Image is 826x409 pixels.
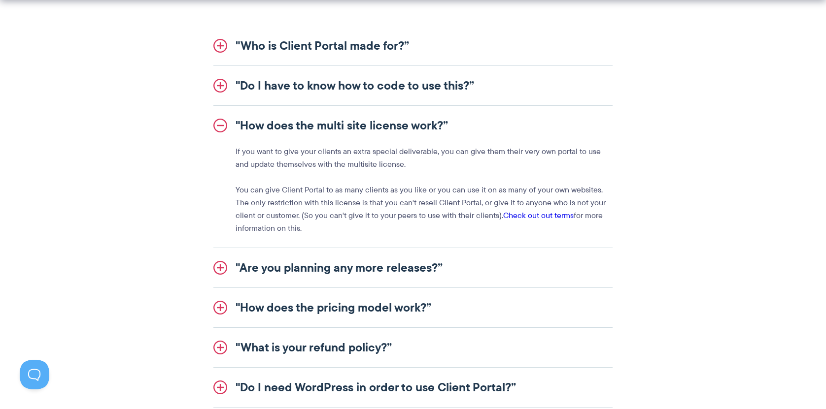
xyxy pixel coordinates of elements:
[213,368,613,407] a: "Do I need WordPress in order to use Client Portal?”
[20,360,49,389] iframe: Toggle Customer Support
[213,66,613,105] a: "Do I have to know how to code to use this?”
[213,26,613,65] a: "Who is Client Portal made for?”
[236,145,613,171] p: If you want to give your clients an extra special deliverable, you can give them their very own p...
[213,248,613,287] a: "Are you planning any more releases?”
[213,106,613,145] a: "How does the multi site license work?”
[503,210,574,221] a: Check out out terms
[236,184,613,235] p: You can give Client Portal to as many clients as you like or you can use it on as many of your ow...
[213,288,613,327] a: "How does the pricing model work?”
[213,328,613,367] a: "What is your refund policy?”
